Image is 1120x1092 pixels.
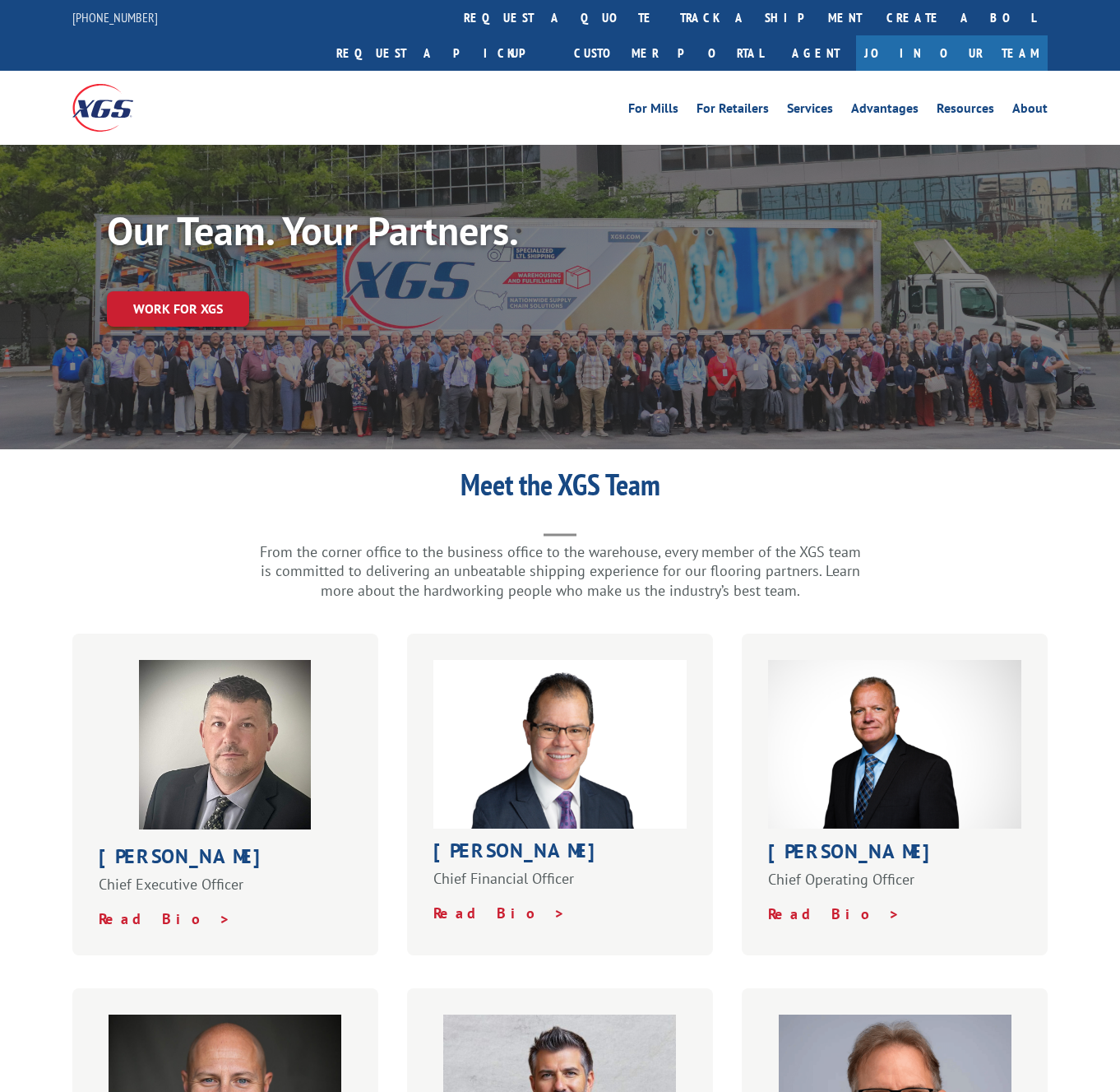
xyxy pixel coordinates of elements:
a: Customer Portal [562,35,775,71]
a: Read Bio > [99,909,231,928]
img: Greg Laminack [768,660,1021,829]
img: bobkenna-profilepic [139,660,311,829]
a: Join Our Team [856,35,1048,71]
h1: Meet the XGS Team [231,470,889,508]
strong: [PERSON_NAME] [768,839,944,864]
img: Roger_Silva [433,660,687,829]
p: Chief Financial Officer [433,869,687,904]
a: About [1012,102,1048,120]
a: Work for XGS [107,291,249,327]
a: Services [787,102,833,120]
h1: [PERSON_NAME] [99,847,352,875]
a: For Mills [628,102,678,120]
h1: [PERSON_NAME] [433,841,687,869]
a: For Retailers [697,102,769,120]
a: Request a pickup [324,35,562,71]
a: Read Bio > [768,904,900,923]
a: Agent [775,35,856,71]
a: Advantages [851,102,919,120]
a: Read Bio > [433,904,566,922]
p: Chief Operating Officer [768,870,1021,904]
p: From the corner office to the business office to the warehouse, every member of the XGS team is c... [231,542,889,601]
a: Resources [937,102,994,120]
a: [PHONE_NUMBER] [72,9,158,26]
p: Chief Executive Officer [99,875,352,909]
h1: Our Team. Your Partners. [107,211,600,258]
